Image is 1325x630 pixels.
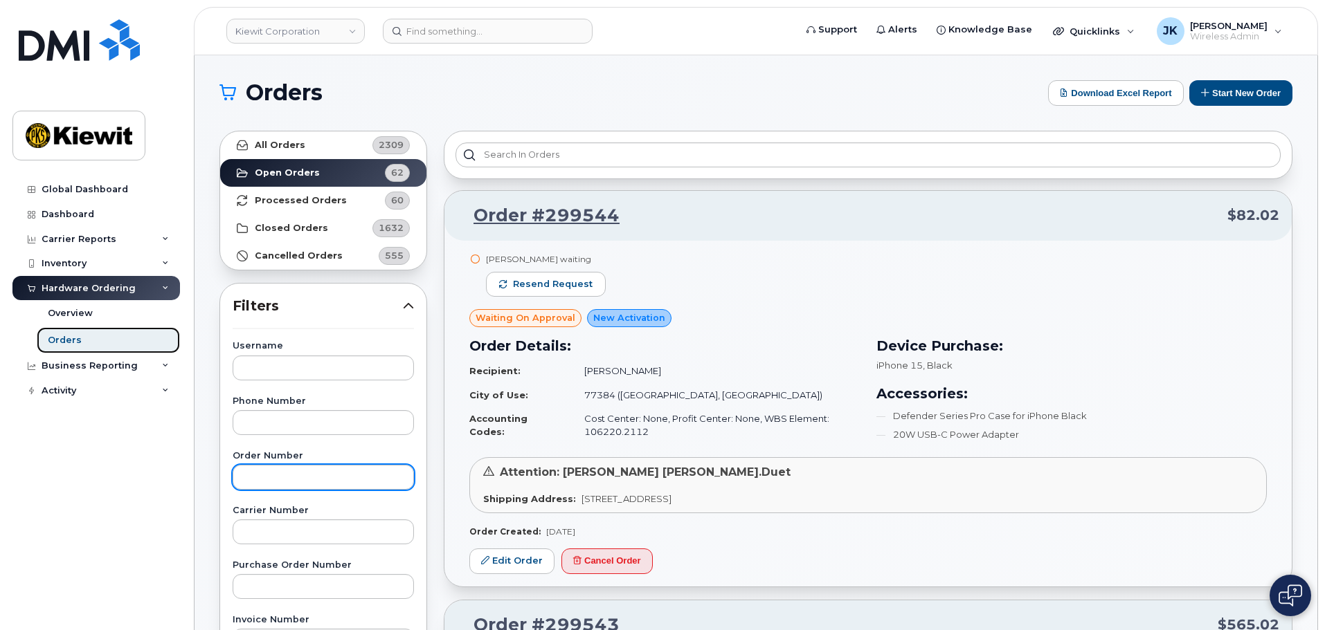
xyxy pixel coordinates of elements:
td: Cost Center: None, Profit Center: None, WBS Element: 106220.2112 [572,407,860,443]
button: Resend request [486,272,606,297]
span: 1632 [379,221,404,234]
span: Resend request [513,278,593,290]
strong: City of Use: [469,389,528,400]
span: 60 [391,194,404,207]
td: 77384 ([GEOGRAPHIC_DATA], [GEOGRAPHIC_DATA]) [572,383,860,407]
input: Search in orders [456,142,1281,167]
button: Download Excel Report [1048,80,1184,106]
h3: Device Purchase: [876,335,1267,356]
strong: Cancelled Orders [255,250,343,261]
span: iPhone 15 [876,360,923,371]
span: Orders [246,82,323,103]
strong: Processed Orders [255,195,347,206]
span: $82.02 [1227,205,1279,225]
a: Processed Orders60 [220,187,426,214]
strong: Shipping Address: [483,493,576,504]
span: 2309 [379,138,404,151]
span: [STREET_ADDRESS] [582,493,671,504]
span: Waiting On Approval [476,311,575,324]
span: 62 [391,166,404,179]
img: Open chat [1279,584,1302,606]
label: Purchase Order Number [233,561,414,570]
label: Phone Number [233,397,414,406]
a: Edit Order [469,548,555,574]
h3: Order Details: [469,335,860,356]
strong: Order Created: [469,526,541,537]
h3: Accessories: [876,383,1267,404]
label: Invoice Number [233,615,414,624]
a: Cancelled Orders555 [220,242,426,270]
label: Carrier Number [233,506,414,515]
div: [PERSON_NAME] waiting [486,253,606,265]
span: [DATE] [546,526,575,537]
button: Start New Order [1189,80,1292,106]
a: All Orders2309 [220,131,426,159]
strong: Recipient: [469,365,521,376]
strong: All Orders [255,140,305,151]
a: Closed Orders1632 [220,214,426,242]
strong: Open Orders [255,167,320,178]
span: New Activation [593,311,665,324]
a: Order #299544 [457,203,620,228]
span: Attention: [PERSON_NAME] [PERSON_NAME].Duet [500,465,791,479]
strong: Accounting Codes: [469,413,528,437]
label: Username [233,342,414,351]
a: Open Orders62 [220,159,426,187]
button: Cancel Order [561,548,653,574]
td: [PERSON_NAME] [572,359,860,383]
span: 555 [385,249,404,262]
span: Filters [233,296,403,316]
span: , Black [923,360,953,371]
strong: Closed Orders [255,223,328,234]
label: Order Number [233,452,414,461]
li: Defender Series Pro Case for iPhone Black [876,409,1267,423]
li: 20W USB-C Power Adapter [876,428,1267,441]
